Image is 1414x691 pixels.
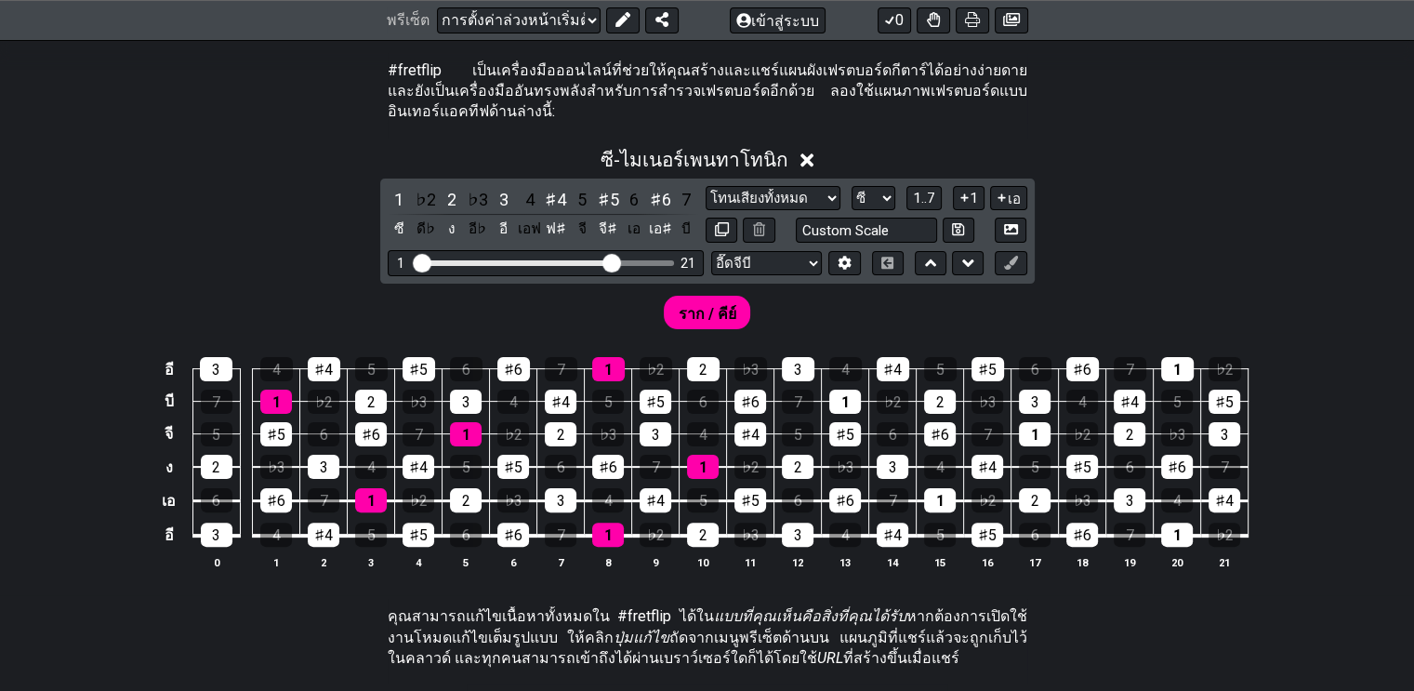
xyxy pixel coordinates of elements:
font: ♯5 [978,361,997,379]
font: 5 [577,190,587,209]
font: 6 [1031,526,1039,544]
font: 16 [982,557,993,569]
button: เลื่อนขึ้น [915,251,946,276]
button: เอ [990,186,1026,211]
div: สลับระดับสเกล [518,187,542,212]
font: 11 [745,557,756,569]
div: 21 [681,256,695,272]
font: ♯6 [504,526,522,544]
font: จี [165,426,173,444]
font: ♯4 [741,426,760,444]
font: ♯4 [551,393,570,411]
button: สร้างภาพ [995,218,1026,243]
font: 3 [794,361,802,379]
font: ดี♭ [416,220,434,237]
font: ♭2 [505,426,522,444]
font: 6 [889,426,897,444]
font: ♭2 [647,526,665,544]
font: 5 [1031,458,1039,476]
font: ♭2 [979,492,997,510]
font: ♯5 [267,426,285,444]
div: สลับคลาสระดับเสียง [466,217,490,242]
font: 0 [214,557,219,569]
font: เอ [628,220,641,237]
button: แก้ไขการปรับแต่ง [828,251,860,276]
font: 8 [605,557,611,569]
font: เอฟ [518,220,541,237]
font: 3 [557,492,565,510]
font: ♯5 [1215,393,1234,411]
font: ที่สร้างขึ้นเมื่อแชร์ [843,649,959,667]
font: 5 [367,526,376,544]
select: พรีเซ็ต [437,7,601,33]
font: 1 [273,557,279,569]
font: 3 [212,526,220,544]
font: จี [577,220,586,237]
font: 6 [212,492,220,510]
font: 7 [1221,458,1229,476]
font: 3 [1126,492,1134,510]
font: ♭2 [884,393,902,411]
button: เข้าสู่ระบบ [730,7,826,33]
div: สลับระดับสเกล [570,187,594,212]
font: แบบที่คุณเห็นคือสิ่งที่คุณได้รับ [714,607,906,625]
font: ♯4 [314,526,333,544]
font: บี [681,220,691,237]
font: 1 [1173,526,1182,544]
font: 7 [1126,361,1134,379]
font: 5 [794,426,802,444]
font: เอ♯ [649,220,672,237]
font: ปุ่มแก้ไข [614,629,669,646]
font: ♯6 [599,458,617,476]
font: 2 [557,426,565,444]
font: 4 [272,361,281,379]
font: 7 [557,526,565,544]
div: สลับระดับสเกล [622,187,646,212]
font: ♯6 [1073,526,1091,544]
font: 4 [525,190,535,209]
font: 1 [936,492,945,510]
font: อี♭ [469,220,486,237]
font: 2 [1031,492,1039,510]
button: แชร์พรีเซ็ต [645,7,679,33]
font: ♯6 [836,492,854,510]
font: 6 [510,557,516,569]
font: 3 [368,557,374,569]
font: ♯6 [362,426,380,444]
font: ♯5 [409,526,428,544]
font: 1..7 [913,190,935,206]
font: 3 [889,458,897,476]
font: คุณสามารถแก้ไขเนื้อหาทั้งหมดใน #fretflip ได้ใน [388,607,714,625]
font: ♯4 [409,458,428,476]
font: 2 [367,393,376,411]
font: 7 [415,426,423,444]
font: ♯6 [504,361,522,379]
font: 14 [887,557,898,569]
font: 15 [934,557,945,569]
font: ง [448,220,456,237]
font: 2 [699,526,707,544]
span: เปิดใช้งานโหมดแก้ไขเต็มรูปแบบก่อนเพื่อแก้ไข [679,300,736,327]
font: ♯4 [314,361,333,379]
font: 2 [699,361,707,379]
font: 7 [558,557,563,569]
font: ♯6 [931,426,949,444]
font: 3 [212,361,220,379]
font: เอ [1008,191,1021,207]
font: ♭3 [1074,492,1091,510]
font: 5 [462,458,470,476]
font: หากต้องการเปิดใช้งานโหมดแก้ไขเต็มรูปแบบ ให้คลิก [388,607,1027,645]
font: 4 [416,557,421,569]
font: ♯6 [741,393,760,411]
select: โทนิค/ราก [852,186,895,211]
font: ♯4 [545,190,566,209]
font: 7 [652,458,660,476]
font: ถัดจากเมนูพรีเซ็ตด้านบน แผนภูมิที่แชร์แล้วจะถูกเก็บไว้ในคลาวด์ และทุกคนสามารถเข้าถึงได้ผ่านเบราว์... [388,629,1027,667]
font: จี♯ [599,220,617,237]
font: 18 [1077,557,1088,569]
font: ง [165,458,173,476]
button: เลื่อนลง [952,251,984,276]
font: 6 [462,526,470,544]
font: 3 [320,458,328,476]
div: สลับระดับสเกล [492,187,516,212]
